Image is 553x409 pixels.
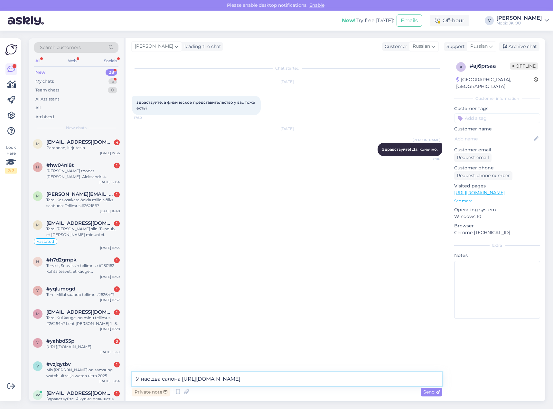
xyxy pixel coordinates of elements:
[103,57,118,65] div: Socials
[100,350,120,355] div: [DATE] 15:10
[46,162,74,168] span: #hw04nl8t
[108,78,117,85] div: 5
[46,286,75,292] span: #yqlumogd
[66,125,87,131] span: New chats
[46,191,113,197] span: markus.somer@gmail.com
[99,180,120,185] div: [DATE] 17:04
[132,372,442,386] textarea: У нас два салона [URL][DOMAIN_NAME]
[454,171,512,180] div: Request phone number
[454,206,540,213] p: Operating system
[67,57,78,65] div: Web
[36,393,40,397] span: w
[454,113,540,123] input: Add a tag
[132,79,442,85] div: [DATE]
[36,311,40,316] span: m
[114,286,120,292] div: 1
[100,245,120,250] div: [DATE] 15:53
[36,364,39,368] span: v
[46,390,113,396] span: wladnarva@gmail.com
[37,240,54,243] span: vastatud
[36,223,40,227] span: m
[34,57,42,65] div: All
[114,221,120,226] div: 1
[423,389,440,395] span: Send
[36,288,39,293] span: y
[485,16,494,25] div: V
[456,76,534,90] div: [GEOGRAPHIC_DATA], [GEOGRAPHIC_DATA]
[46,197,120,209] div: Tere! Kas osakate öelda millal võiks saabuda: Tellimus #262186?
[35,78,54,85] div: My chats
[114,257,120,263] div: 1
[496,21,542,26] div: Mobix JK OÜ
[510,62,538,70] span: Offline
[46,315,120,327] div: Tere! Kui kaugel on minu tellimus #262644? Leht [PERSON_NAME] 1...5 tööpäeva, aga seni pole ühend...
[106,69,117,76] div: 28
[454,126,540,132] p: Customer name
[454,96,540,101] div: Customer information
[136,100,256,110] span: здраствуйте, а физическое представительство у вас тоже есть?
[46,220,113,226] span: mirjam.talts@hotmail.com
[35,114,54,120] div: Archived
[132,388,170,396] div: Private note
[100,298,120,302] div: [DATE] 15:37
[46,361,71,367] span: #vzjqytbv
[36,165,39,169] span: h
[46,168,120,180] div: [PERSON_NAME] toodet [PERSON_NAME]. Aleksandri 4 suletud.
[100,151,120,156] div: [DATE] 17:36
[470,62,510,70] div: # aj6prsaa
[108,87,117,93] div: 0
[46,292,120,298] div: Tere! Millal saabub tellimus 262644?
[397,14,422,27] button: Emails
[132,126,442,132] div: [DATE]
[5,145,17,174] div: Look Here
[454,190,505,195] a: [URL][DOMAIN_NAME]
[460,64,463,69] span: a
[413,43,430,50] span: Russian
[454,183,540,189] p: Visited pages
[40,44,81,51] span: Search customers
[100,274,120,279] div: [DATE] 15:39
[114,338,120,344] div: 3
[46,139,113,145] span: mesotsuklon97@gmail.com
[135,43,173,50] span: [PERSON_NAME]
[454,213,540,220] p: Windows 10
[114,192,120,197] div: 1
[46,226,120,238] div: Tere! [PERSON_NAME] siin. Tundub, et [PERSON_NAME] minuni ei [PERSON_NAME] sooviksin oma raha tag...
[454,147,540,153] p: Customer email
[454,223,540,229] p: Browser
[342,17,394,24] div: Try free [DATE]:
[35,105,41,111] div: All
[134,115,158,120] span: 17:50
[114,309,120,315] div: 1
[496,15,549,26] a: [PERSON_NAME]Mobix JK OÜ
[416,157,440,161] span: 8:00
[454,243,540,248] div: Extra
[35,87,59,93] div: Team chats
[36,340,39,345] span: y
[413,138,440,142] span: [PERSON_NAME]
[36,141,40,146] span: m
[454,198,540,204] p: See more ...
[132,65,442,71] div: Chat started
[5,168,17,174] div: 2 / 3
[46,338,74,344] span: #yahbd35p
[46,145,120,151] div: Parandan, kirjutasin
[46,344,120,350] div: [URL][DOMAIN_NAME]
[46,309,113,315] span: madispp@gmail.com
[46,257,77,263] span: #h7d2gmpk
[100,209,120,214] div: [DATE] 16:48
[99,379,120,384] div: [DATE] 15:04
[36,194,40,198] span: m
[114,163,120,168] div: 1
[444,43,465,50] div: Support
[114,362,120,367] div: 1
[382,43,407,50] div: Customer
[454,252,540,259] p: Notes
[36,259,39,264] span: h
[455,135,533,142] input: Add name
[454,105,540,112] p: Customer tags
[454,153,492,162] div: Request email
[114,391,120,396] div: 1
[496,15,542,21] div: [PERSON_NAME]
[46,263,120,274] div: Tervist, Sooviksin tellimuse #250162 kohta teavet, et kaugel [PERSON_NAME] on ja kas olete [PERSO...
